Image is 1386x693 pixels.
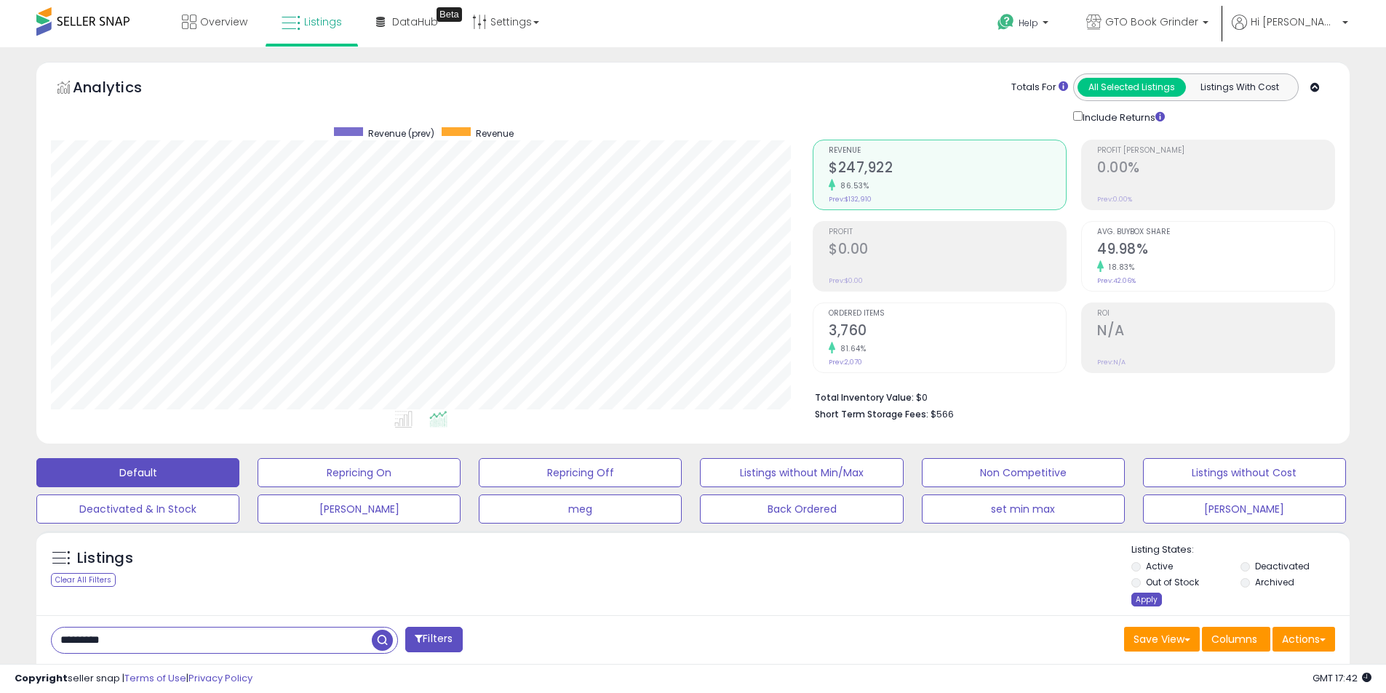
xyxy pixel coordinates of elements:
[1097,147,1334,155] span: Profit [PERSON_NAME]
[815,408,928,420] b: Short Term Storage Fees:
[479,458,682,487] button: Repricing Off
[1105,15,1198,29] span: GTO Book Grinder
[829,310,1066,318] span: Ordered Items
[479,494,682,524] button: meg
[700,458,903,487] button: Listings without Min/Max
[1202,627,1270,652] button: Columns
[997,13,1015,31] i: Get Help
[1146,560,1173,572] label: Active
[1097,241,1334,260] h2: 49.98%
[1143,494,1346,524] button: [PERSON_NAME]
[258,494,461,524] button: [PERSON_NAME]
[1124,627,1200,652] button: Save View
[1143,458,1346,487] button: Listings without Cost
[1097,159,1334,179] h2: 0.00%
[258,458,461,487] button: Repricing On
[1211,632,1257,646] span: Columns
[77,548,133,569] h5: Listings
[188,671,252,685] a: Privacy Policy
[437,7,462,22] div: Tooltip anchor
[1097,310,1334,318] span: ROI
[922,494,1125,524] button: set min max
[1255,576,1294,588] label: Archived
[1185,78,1294,97] button: Listings With Cost
[1097,322,1334,342] h2: N/A
[835,180,869,191] small: 86.53%
[835,343,866,354] small: 81.64%
[815,388,1324,405] li: $0
[829,147,1066,155] span: Revenue
[829,276,863,285] small: Prev: $0.00
[829,195,872,204] small: Prev: $132,910
[51,573,116,587] div: Clear All Filters
[476,127,514,140] span: Revenue
[1097,358,1126,366] small: Prev: N/A
[15,672,252,686] div: seller snap | |
[931,407,954,421] span: $566
[922,458,1125,487] button: Non Competitive
[1255,560,1310,572] label: Deactivated
[392,15,438,29] span: DataHub
[1251,15,1338,29] span: Hi [PERSON_NAME]
[15,671,68,685] strong: Copyright
[829,358,862,366] small: Prev: 2,070
[368,127,434,140] span: Revenue (prev)
[405,627,462,652] button: Filters
[304,15,342,29] span: Listings
[73,77,170,101] h5: Analytics
[815,391,914,404] b: Total Inventory Value:
[829,159,1066,179] h2: $247,922
[36,494,239,524] button: Deactivated & In Stock
[1097,276,1136,285] small: Prev: 42.06%
[1019,17,1038,29] span: Help
[1097,228,1334,236] span: Avg. Buybox Share
[1146,576,1199,588] label: Out of Stock
[700,494,903,524] button: Back Ordered
[124,671,186,685] a: Terms of Use
[1104,262,1134,273] small: 18.83%
[200,15,247,29] span: Overview
[1273,627,1335,652] button: Actions
[986,2,1063,47] a: Help
[36,458,239,487] button: Default
[1313,671,1371,685] span: 2025-09-11 17:42 GMT
[829,241,1066,260] h2: $0.00
[1131,593,1162,606] div: Apply
[1097,195,1132,204] small: Prev: 0.00%
[829,322,1066,342] h2: 3,760
[1232,15,1348,47] a: Hi [PERSON_NAME]
[1078,78,1186,97] button: All Selected Listings
[1131,543,1350,557] p: Listing States:
[1011,81,1068,95] div: Totals For
[1062,108,1182,125] div: Include Returns
[829,228,1066,236] span: Profit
